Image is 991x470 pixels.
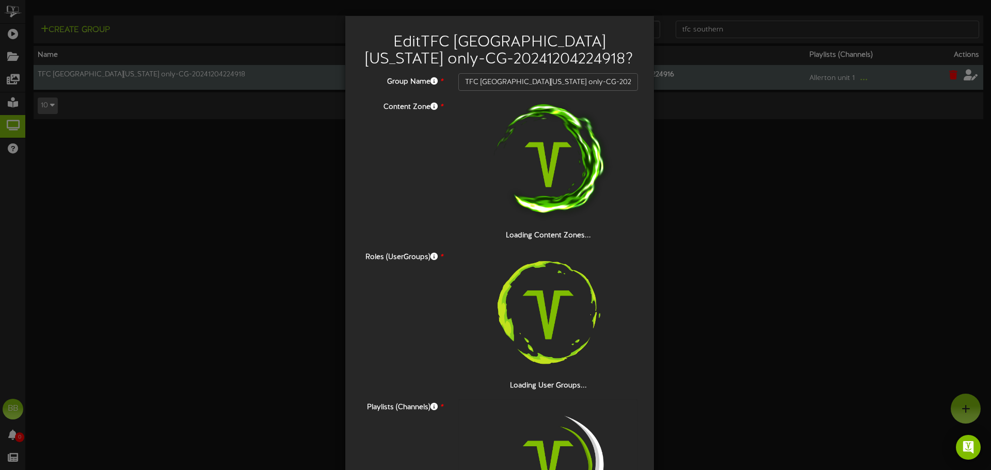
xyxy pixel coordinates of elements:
[482,99,614,231] img: loading-spinner-1.png
[353,399,451,413] label: Playlists (Channels)
[353,249,451,263] label: Roles (UserGroups)
[353,99,451,112] label: Content Zone
[458,73,638,91] input: Channel Group Name
[956,435,981,460] div: Open Intercom Messenger
[361,34,638,68] h2: Edit TFC [GEOGRAPHIC_DATA][US_STATE] only-CG-20241204224918 ?
[353,73,451,87] label: Group Name
[506,232,591,239] strong: Loading Content Zones...
[510,382,587,390] strong: Loading User Groups...
[482,249,614,381] img: loading-spinner-3.png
